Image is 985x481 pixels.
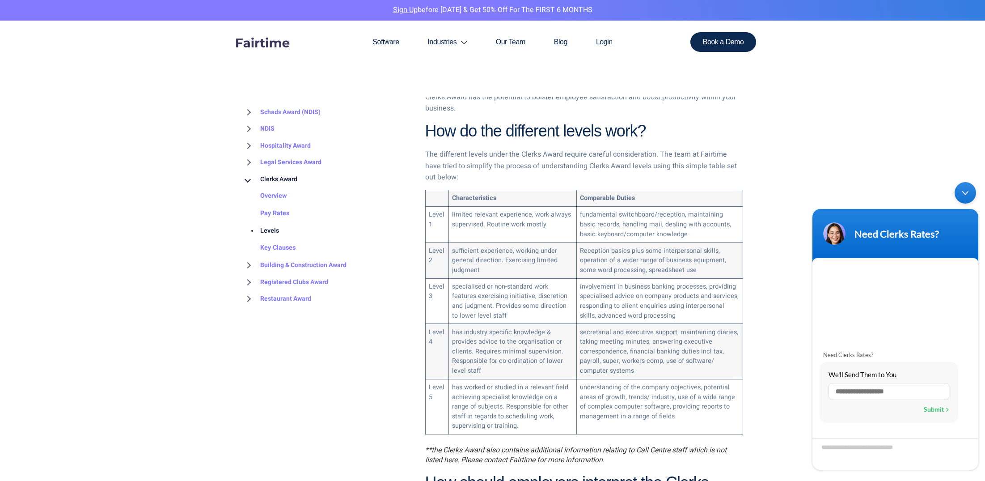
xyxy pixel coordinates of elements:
a: Restaurant Award [242,290,311,307]
nav: BROWSE TOPICS [242,104,412,307]
a: Software [358,21,413,64]
a: Industries [414,21,482,64]
td: sufficient experience, working under general direction. Exercising limited judgment [448,243,576,278]
figcaption: **the Clerks Award also contains additional information relating to Call Centre staff which is no... [425,445,743,465]
td: has industry specific knowledge & provides advice to the organisation or clients. Requires minima... [448,324,576,379]
div: BROWSE TOPICS [242,85,412,307]
a: Clerks Award [242,171,297,188]
td: has worked or studied in a relevant field achieving specialist knowledge on a range of subjects. ... [448,379,576,434]
a: Book a Demo [690,32,757,52]
td: Level 4 [425,324,448,379]
a: Overview [242,188,287,205]
a: Registered Clubs Award [242,274,328,291]
a: Our Team [482,21,540,64]
a: Levels [242,222,279,240]
a: Blog [540,21,582,64]
td: specialised or non-standard work features exercising initiative, discretion and judgment. Provide... [448,278,576,324]
td: involvement in business banking processes, providing specialised advice on company products and s... [576,278,743,324]
td: Level 3 [425,278,448,324]
td: understanding of the company objectives, potential areas of growth, trends/ industry, use of a wi... [576,379,743,434]
p: before [DATE] & Get 50% Off for the FIRST 6 MONTHS [7,4,978,16]
h2: How do the different levels work? [425,121,743,142]
a: Legal Services Award [242,154,321,171]
a: Hospitality Award [242,137,311,154]
strong: Comparable Duties [580,193,635,203]
a: NDIS [242,121,275,138]
td: limited relevant experience, work always supervised. Routine work mostly [448,207,576,243]
td: Level 5 [425,379,448,434]
a: Pay Rates [242,205,289,222]
a: Building & Construction Award [242,257,347,274]
iframe: SalesIQ Chatwindow [808,178,983,474]
td: secretarial and executive support, maintaining diaries, taking meeting minutes, answering executi... [576,324,743,379]
a: Key Clauses [242,240,296,257]
a: Sign Up [393,4,418,15]
a: Schads Award (NDIS) [242,104,321,121]
a: Login [582,21,627,64]
td: fundamental switchboard/reception, maintaining basic records, handling mail, dealing with account... [576,207,743,243]
span: Book a Demo [703,38,744,46]
p: The different levels under the Clerks Award require careful consideration. The team at Fairtime h... [425,149,743,183]
td: Level 2 [425,243,448,278]
strong: Characteristics [452,193,496,203]
td: Level 1 [425,207,448,243]
td: Reception basics plus some interpersonal skills, operation of a wider range of business equipment... [576,243,743,278]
